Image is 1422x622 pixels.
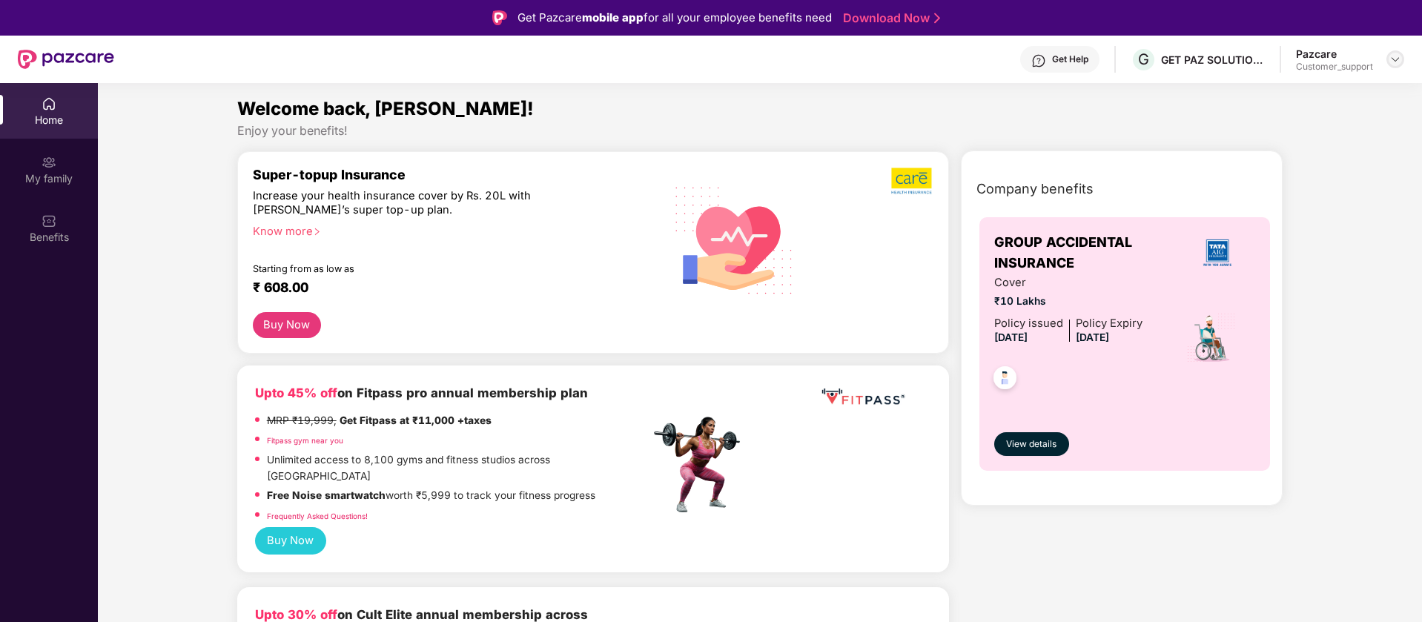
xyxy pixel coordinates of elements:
span: [DATE] [1076,331,1109,343]
div: ₹ 608.00 [253,279,635,297]
span: ₹10 Lakhs [994,294,1142,310]
span: Company benefits [976,179,1094,199]
span: Cover [994,274,1142,291]
a: Download Now [843,10,936,26]
b: on Fitpass pro annual membership plan [255,386,588,400]
img: svg+xml;base64,PHN2ZyB3aWR0aD0iMjAiIGhlaWdodD0iMjAiIHZpZXdCb3g9IjAgMCAyMCAyMCIgZmlsbD0ibm9uZSIgeG... [42,155,56,170]
b: Upto 45% off [255,386,337,400]
b: Upto 30% off [255,607,337,622]
strong: Get Fitpass at ₹11,000 +taxes [340,414,492,426]
img: fppp.png [819,383,907,411]
span: Welcome back, [PERSON_NAME]! [237,98,534,119]
img: svg+xml;base64,PHN2ZyBpZD0iQmVuZWZpdHMiIHhtbG5zPSJodHRwOi8vd3d3LnczLm9yZy8yMDAwL3N2ZyIgd2lkdGg9Ij... [42,214,56,228]
img: svg+xml;base64,PHN2ZyBpZD0iRHJvcGRvd24tMzJ4MzIiIHhtbG5zPSJodHRwOi8vd3d3LnczLm9yZy8yMDAwL3N2ZyIgd2... [1389,53,1401,65]
div: Get Help [1052,53,1088,65]
div: Starting from as low as [253,263,587,274]
img: icon [1185,312,1237,364]
button: Buy Now [253,312,321,338]
img: Stroke [934,10,940,26]
img: svg+xml;base64,PHN2ZyB4bWxucz0iaHR0cDovL3d3dy53My5vcmcvMjAwMC9zdmciIHhtbG5zOnhsaW5rPSJodHRwOi8vd3... [664,168,805,311]
div: Policy issued [994,315,1063,332]
div: Know more [253,225,641,235]
div: Enjoy your benefits! [237,123,1283,139]
a: Frequently Asked Questions! [267,512,368,520]
img: svg+xml;base64,PHN2ZyBpZD0iSG9tZSIgeG1sbnM9Imh0dHA6Ly93d3cudzMub3JnLzIwMDAvc3ZnIiB3aWR0aD0iMjAiIG... [42,96,56,111]
img: New Pazcare Logo [18,50,114,69]
img: b5dec4f62d2307b9de63beb79f102df3.png [891,167,933,195]
img: Logo [492,10,507,25]
div: GET PAZ SOLUTIONS PRIVATE LIMTED [1161,53,1265,67]
span: GROUP ACCIDENTAL INSURANCE [994,232,1180,274]
button: Buy Now [255,527,326,555]
div: Pazcare [1296,47,1373,61]
span: View details [1006,437,1056,451]
p: worth ₹5,999 to track your fitness progress [267,488,595,504]
button: View details [994,432,1069,456]
p: Unlimited access to 8,100 gyms and fitness studios across [GEOGRAPHIC_DATA] [267,452,649,484]
span: [DATE] [994,331,1028,343]
span: G [1138,50,1149,68]
div: Customer_support [1296,61,1373,73]
strong: Free Noise smartwatch [267,489,386,501]
span: right [313,228,321,236]
div: Get Pazcare for all your employee benefits need [517,9,832,27]
a: Fitpass gym near you [267,436,343,445]
del: MRP ₹19,999, [267,414,337,426]
img: fpp.png [649,413,753,517]
img: insurerLogo [1197,233,1237,273]
img: svg+xml;base64,PHN2ZyB4bWxucz0iaHR0cDovL3d3dy53My5vcmcvMjAwMC9zdmciIHdpZHRoPSI0OC45NDMiIGhlaWdodD... [987,362,1023,398]
div: Increase your health insurance cover by Rs. 20L with [PERSON_NAME]’s super top-up plan. [253,189,586,218]
div: Super-topup Insurance [253,167,650,182]
strong: mobile app [582,10,644,24]
img: svg+xml;base64,PHN2ZyBpZD0iSGVscC0zMngzMiIgeG1sbnM9Imh0dHA6Ly93d3cudzMub3JnLzIwMDAvc3ZnIiB3aWR0aD... [1031,53,1046,68]
div: Policy Expiry [1076,315,1142,332]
